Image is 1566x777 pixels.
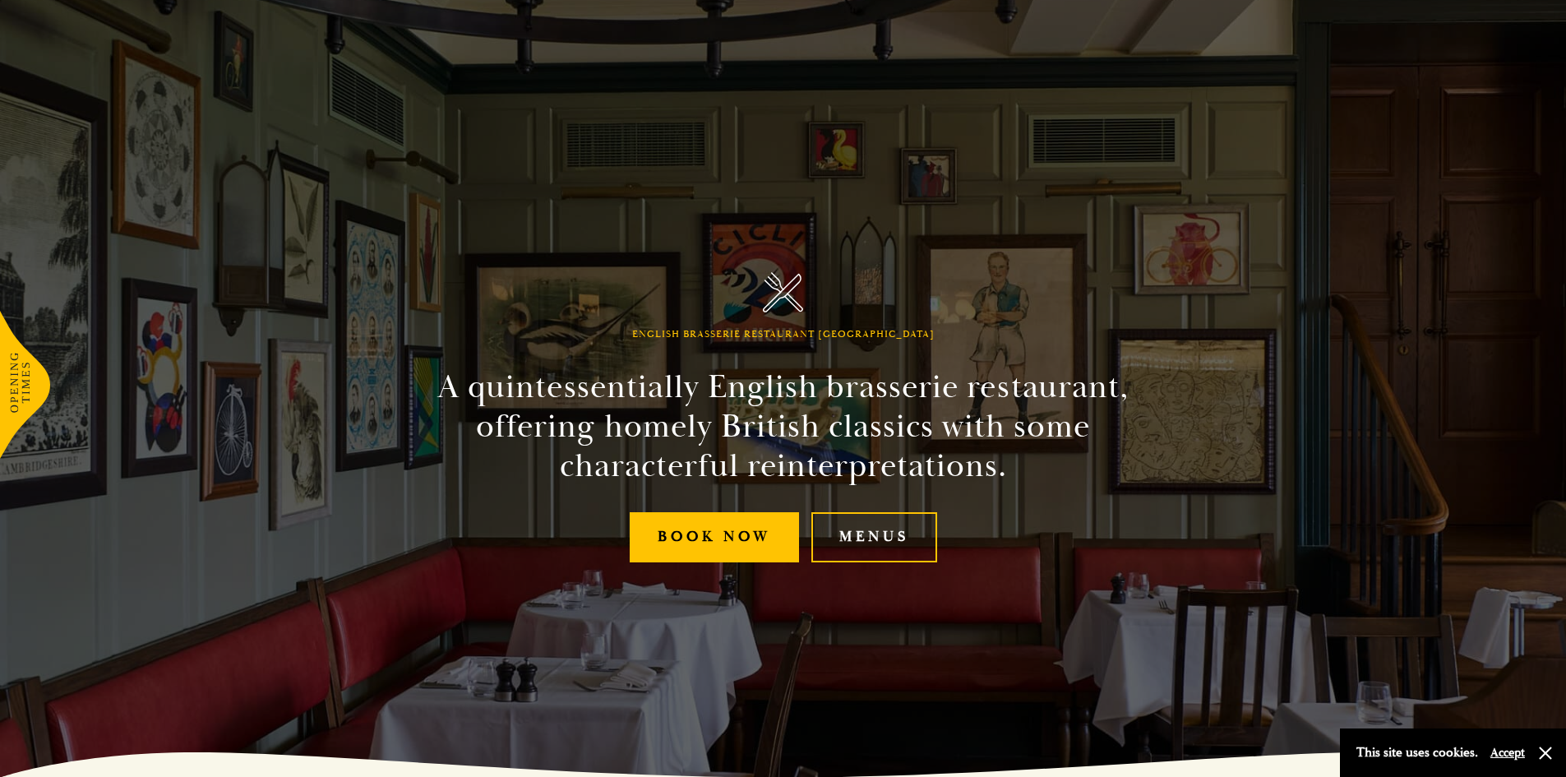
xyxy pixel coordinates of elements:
[763,272,803,312] img: Parker's Tavern Brasserie Cambridge
[811,512,937,562] a: Menus
[630,512,799,562] a: Book Now
[409,368,1158,486] h2: A quintessentially English brasserie restaurant, offering homely British classics with some chara...
[632,329,935,340] h1: English Brasserie Restaurant [GEOGRAPHIC_DATA]
[1490,745,1525,761] button: Accept
[1537,745,1554,761] button: Close and accept
[1356,741,1478,765] p: This site uses cookies.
